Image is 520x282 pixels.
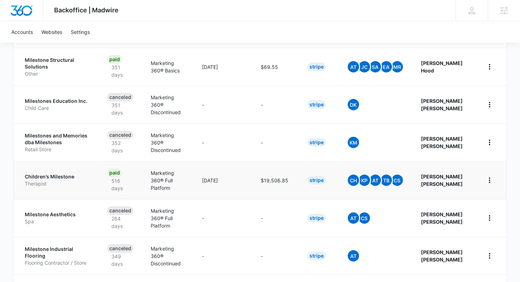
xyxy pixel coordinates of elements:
[25,173,90,180] p: Children’s Milestone
[359,61,370,72] span: JC
[107,206,133,215] div: Canceled
[151,131,185,154] p: Marketing 360® Discontinued
[25,146,90,153] p: Retail Store
[37,21,67,43] a: Websites
[107,253,134,268] p: 349 days
[370,61,381,72] span: SA
[359,175,370,186] span: KP
[348,250,359,262] span: At
[484,61,495,72] button: home
[348,61,359,72] span: AT
[25,98,90,111] a: Milestones Education Inc.Child Care
[392,61,403,72] span: MR
[67,21,94,43] a: Settings
[25,98,90,105] p: Milestones Education Inc.
[151,59,185,74] p: Marketing 360® Basics
[25,211,90,218] p: Milestone Aesthetics
[54,6,119,14] span: Backoffice | Madwire
[252,86,299,123] td: -
[25,132,90,146] p: Milestones and Memories dba Milestones
[484,212,495,224] button: home
[151,169,185,192] p: Marketing 360® Full Platform
[381,61,392,72] span: EA
[348,212,359,224] span: AT
[307,252,326,260] div: Stripe
[484,137,495,148] button: home
[348,137,359,148] span: KM
[484,99,495,110] button: home
[107,64,134,78] p: 351 days
[381,175,392,186] span: TB
[307,100,326,109] div: Stripe
[107,139,134,154] p: 352 days
[151,94,185,116] p: Marketing 360® Discontinued
[307,138,326,147] div: Stripe
[151,207,185,229] p: Marketing 360® Full Platform
[25,211,90,225] a: Milestone AestheticsSpa
[25,246,90,266] a: Milestone Industrial FlooringFlooring Contractor / Store
[359,212,370,224] span: CS
[348,99,359,110] span: DK
[25,173,90,187] a: Children’s MilestoneTherapist
[252,237,299,275] td: -
[25,180,90,187] p: Therapist
[421,211,463,225] strong: [PERSON_NAME] [PERSON_NAME]
[193,123,252,161] td: -
[7,21,37,43] a: Accounts
[25,105,90,112] p: Child Care
[107,244,133,253] div: Canceled
[25,218,90,225] p: Spa
[421,98,463,111] strong: [PERSON_NAME] [PERSON_NAME]
[484,250,495,262] button: home
[193,161,252,199] td: [DATE]
[107,101,134,116] p: 351 days
[307,214,326,222] div: Stripe
[107,169,122,177] div: Paid
[25,70,90,77] p: Other
[252,48,299,86] td: $69.55
[307,176,326,184] div: Stripe
[421,136,463,149] strong: [PERSON_NAME] [PERSON_NAME]
[107,93,133,101] div: Canceled
[25,57,90,77] a: Milestone Structural SolutionsOther
[484,175,495,186] button: home
[151,245,185,267] p: Marketing 360® Discontinued
[25,57,90,70] p: Milestone Structural Solutions
[252,161,299,199] td: $19,506.85
[193,48,252,86] td: [DATE]
[421,60,463,74] strong: [PERSON_NAME] Hood
[193,237,252,275] td: -
[193,199,252,237] td: -
[25,246,90,259] p: Milestone Industrial Flooring
[348,175,359,186] span: CH
[370,175,381,186] span: AT
[421,174,463,187] strong: [PERSON_NAME] [PERSON_NAME]
[421,249,463,263] strong: [PERSON_NAME] [PERSON_NAME]
[252,123,299,161] td: -
[252,199,299,237] td: -
[193,86,252,123] td: -
[107,131,133,139] div: Canceled
[25,132,90,153] a: Milestones and Memories dba MilestonesRetail Store
[392,175,403,186] span: CS
[107,55,122,64] div: Paid
[107,215,134,230] p: 284 days
[307,63,326,71] div: Stripe
[107,177,134,192] p: 516 days
[25,259,90,266] p: Flooring Contractor / Store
